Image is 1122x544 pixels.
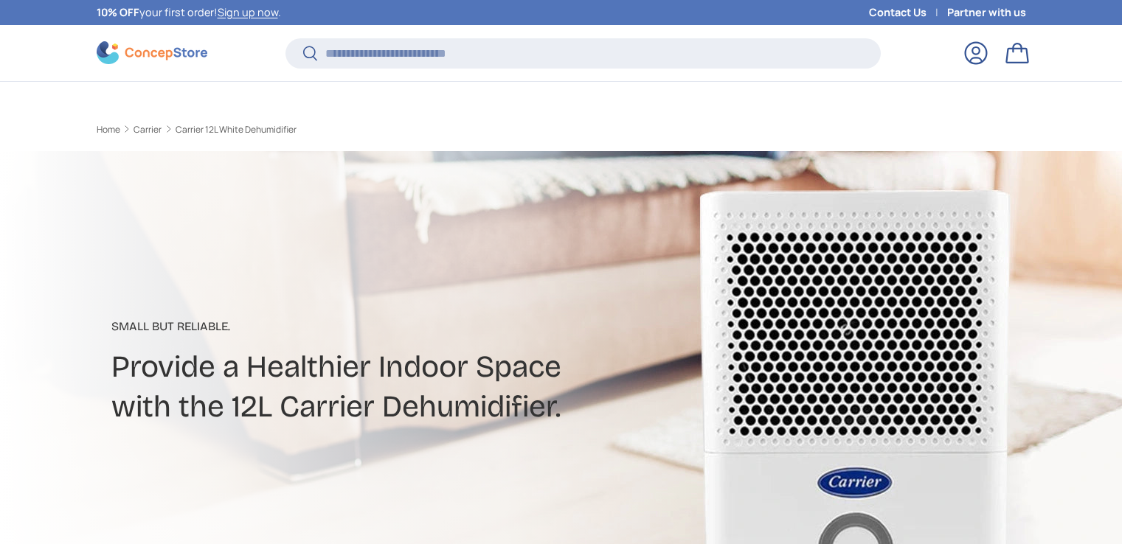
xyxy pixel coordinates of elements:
[869,4,947,21] a: Contact Us
[97,4,281,21] p: your first order! .
[97,5,139,19] strong: 10% OFF
[218,5,278,19] a: Sign up now
[97,123,589,136] nav: Breadcrumbs
[176,125,297,134] a: Carrier 12L White Dehumidifier
[134,125,162,134] a: Carrier
[97,125,120,134] a: Home
[111,347,678,426] h2: Provide a Healthier Indoor Space with the 12L Carrier Dehumidifier.
[111,318,678,335] p: Small But Reliable.
[97,41,207,64] img: ConcepStore
[947,4,1026,21] a: Partner with us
